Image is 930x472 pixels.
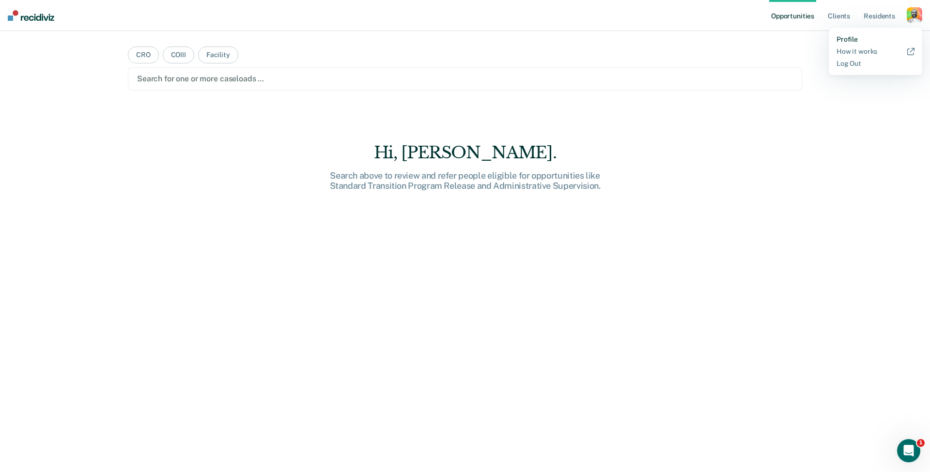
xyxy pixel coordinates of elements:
iframe: Intercom live chat [897,439,920,462]
div: Hi, [PERSON_NAME]. [310,143,620,163]
a: Profile [837,35,914,44]
div: Search above to review and refer people eligible for opportunities like Standard Transition Progr... [310,170,620,191]
button: CRO [128,46,159,63]
button: Facility [198,46,238,63]
a: Log Out [837,60,914,68]
img: Recidiviz [8,10,54,21]
span: 1 [917,439,925,447]
button: COIII [163,46,194,63]
a: How it works [837,47,914,56]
